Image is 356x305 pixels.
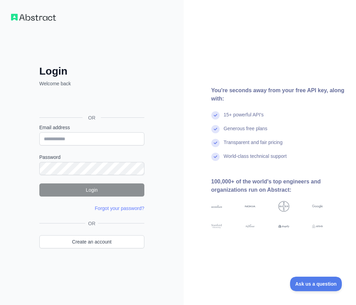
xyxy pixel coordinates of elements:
[245,223,256,229] img: payoneer
[211,178,345,194] div: 100,000+ of the world's top engineers and organizations run on Abstract:
[224,139,283,153] div: Transparent and fair pricing
[83,114,101,121] span: OR
[278,223,289,229] img: shopify
[211,111,220,120] img: check mark
[39,154,144,161] label: Password
[211,125,220,133] img: check mark
[290,277,342,291] iframe: Toggle Customer Support
[224,125,268,139] div: Generous free plans
[39,124,144,131] label: Email address
[211,139,220,147] img: check mark
[39,80,144,87] p: Welcome back
[312,223,323,229] img: airbnb
[36,95,146,110] iframe: Sign in with Google Button
[211,201,222,212] img: accenture
[11,14,56,21] img: Workflow
[39,65,144,77] h2: Login
[95,206,144,211] a: Forgot your password?
[39,235,144,248] a: Create an account
[245,201,256,212] img: nokia
[85,220,98,227] span: OR
[39,183,144,197] button: Login
[211,86,345,103] div: You're seconds away from your free API key, along with:
[224,153,287,166] div: World-class technical support
[211,153,220,161] img: check mark
[278,201,289,212] img: bayer
[211,223,222,229] img: stanford university
[224,111,264,125] div: 15+ powerful API's
[312,201,323,212] img: google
